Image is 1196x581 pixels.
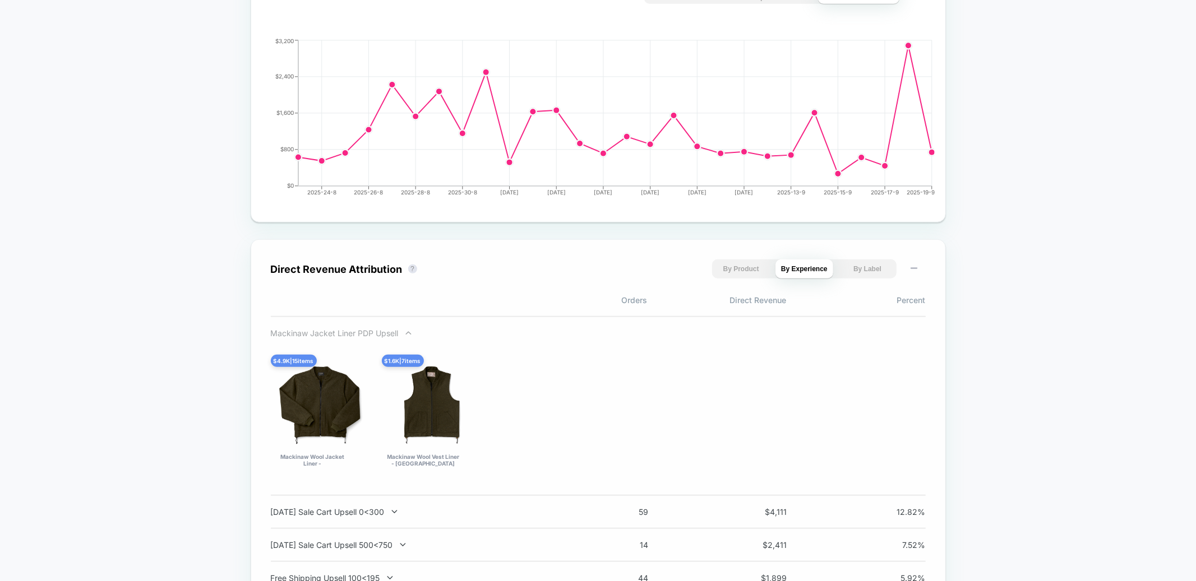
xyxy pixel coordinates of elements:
span: 7.52 % [875,540,926,550]
span: 12.82 % [875,507,926,517]
tspan: 2025-15-9 [824,189,852,196]
span: Direct Revenue [648,295,787,305]
div: [DATE] Sale Cart Upsell 0<300 [271,507,566,517]
tspan: [DATE] [735,189,753,196]
tspan: [DATE] [500,189,519,196]
tspan: [DATE] [547,189,565,196]
tspan: 2025-17-9 [871,189,899,196]
div: Direct Revenue Attribution [271,263,403,275]
div: Mackinaw Wool Vest Liner - [GEOGRAPHIC_DATA] [387,453,460,467]
div: [DATE] Sale Cart Upsell 500<750 [271,540,566,550]
div: Mackinaw Jacket Liner PDP Upsell [271,328,566,338]
div: Mackinaw Wool Jacket Liner - [GEOGRAPHIC_DATA] [276,453,349,467]
tspan: $1,600 [276,110,294,117]
tspan: 2025-26-8 [354,189,383,196]
div: $ 1.6K | 7 items [382,355,424,367]
span: $ 2,411 [737,540,787,550]
tspan: 2025-19-9 [906,189,934,196]
button: By Label [839,259,897,278]
span: $ 4,111 [737,507,787,517]
div: $ 4.9K | 15 items [271,355,317,367]
span: 59 [598,507,649,517]
tspan: 2025-28-8 [401,189,430,196]
tspan: $3,200 [275,38,294,44]
img: Mackinaw Wool Jacket Liner - Forest Green [276,360,365,449]
tspan: [DATE] [641,189,659,196]
button: By Experience [775,259,833,278]
span: 14 [598,540,649,550]
tspan: 2025-24-8 [307,189,336,196]
tspan: $0 [287,183,294,189]
tspan: [DATE] [687,189,706,196]
span: Percent [787,295,926,305]
img: Mackinaw Wool Vest Liner - Forest Green [387,360,476,449]
tspan: 2025-13-9 [777,189,805,196]
button: ? [408,264,417,273]
button: By Product [712,259,770,278]
tspan: 2025-30-8 [447,189,477,196]
tspan: $800 [280,146,294,153]
tspan: [DATE] [594,189,612,196]
span: Orders [509,295,648,305]
tspan: $2,400 [275,73,294,80]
